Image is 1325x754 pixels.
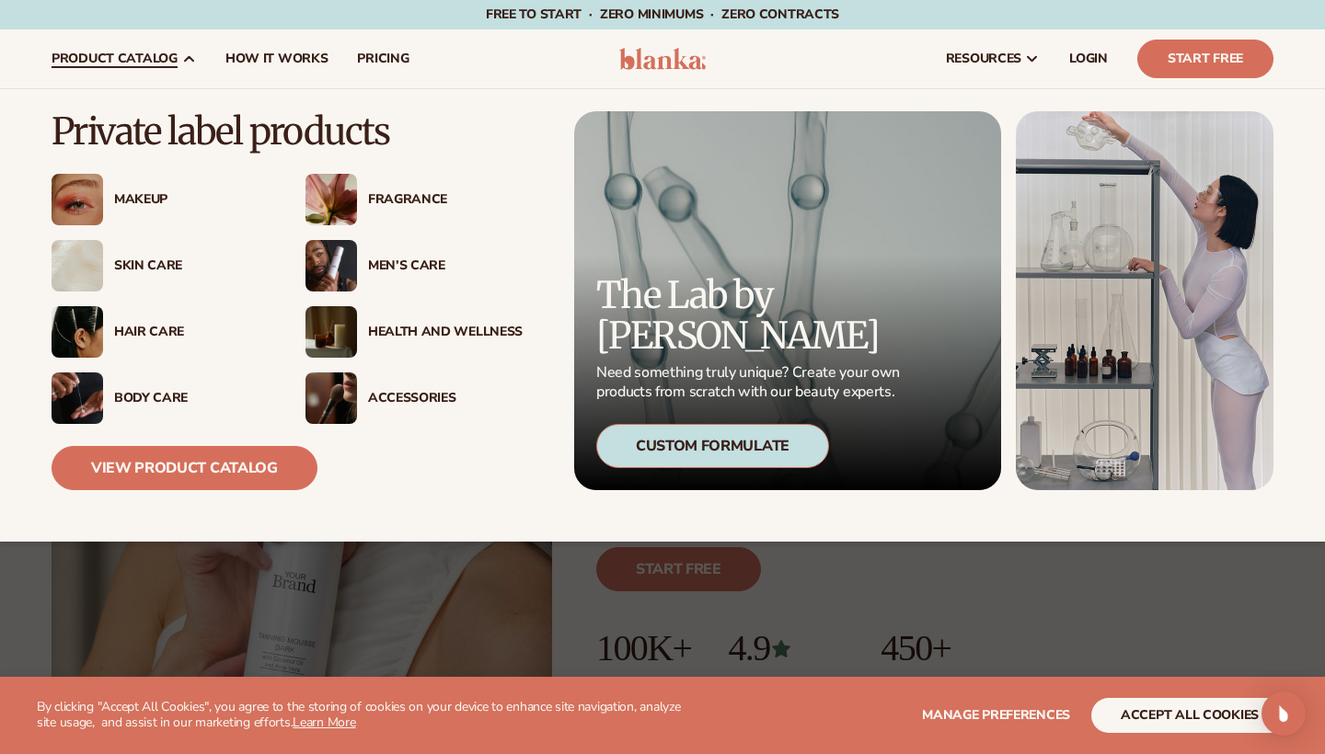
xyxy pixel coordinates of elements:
[114,192,269,208] div: Makeup
[293,714,355,731] a: Learn More
[37,700,692,731] p: By clicking "Accept All Cookies", you agree to the storing of cookies on your device to enhance s...
[37,29,211,88] a: product catalog
[305,240,523,291] a: Male holding moisturizer bottle. Men’s Care
[52,174,269,225] a: Female with glitter eye makeup. Makeup
[225,51,328,66] span: How It Works
[931,29,1054,88] a: resources
[305,174,523,225] a: Pink blooming flower. Fragrance
[211,29,343,88] a: How It Works
[1016,111,1273,490] img: Female in lab with equipment.
[52,372,269,424] a: Male hand applying moisturizer. Body Care
[596,424,829,468] div: Custom Formulate
[596,275,905,356] p: The Lab by [PERSON_NAME]
[305,174,357,225] img: Pink blooming flower.
[52,446,317,490] a: View Product Catalog
[1069,51,1108,66] span: LOGIN
[52,111,523,152] p: Private label products
[305,306,523,358] a: Candles and incense on table. Health And Wellness
[574,111,1001,490] a: Microscopic product formula. The Lab by [PERSON_NAME] Need something truly unique? Create your ow...
[1262,691,1306,736] div: Open Intercom Messenger
[1091,698,1288,733] button: accept all cookies
[305,240,357,291] img: Male holding moisturizer bottle.
[305,372,523,424] a: Female with makeup brush. Accessories
[52,240,269,291] a: Cream moisturizer swatch. Skin Care
[368,258,523,274] div: Men’s Care
[922,706,1070,724] span: Manage preferences
[114,391,269,406] div: Body Care
[596,363,905,402] p: Need something truly unique? Create your own products from scratch with our beauty experts.
[946,51,1021,66] span: resources
[368,325,523,340] div: Health And Wellness
[357,51,409,66] span: pricing
[1054,29,1123,88] a: LOGIN
[52,51,178,66] span: product catalog
[922,698,1070,733] button: Manage preferences
[368,391,523,406] div: Accessories
[1137,40,1273,78] a: Start Free
[305,306,357,358] img: Candles and incense on table.
[342,29,423,88] a: pricing
[368,192,523,208] div: Fragrance
[52,306,269,358] a: Female hair pulled back with clips. Hair Care
[114,325,269,340] div: Hair Care
[52,240,103,291] img: Cream moisturizer swatch.
[52,372,103,424] img: Male hand applying moisturizer.
[52,174,103,225] img: Female with glitter eye makeup.
[619,48,707,70] img: logo
[52,306,103,358] img: Female hair pulled back with clips.
[114,258,269,274] div: Skin Care
[486,6,839,23] span: Free to start · ZERO minimums · ZERO contracts
[305,372,357,424] img: Female with makeup brush.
